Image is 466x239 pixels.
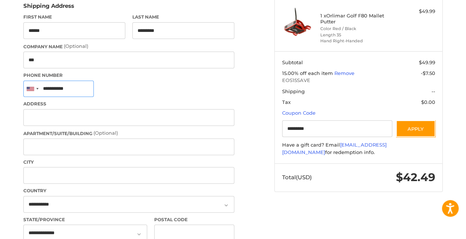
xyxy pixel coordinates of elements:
[320,26,395,32] li: Color Red / Black
[154,216,234,223] label: Postal Code
[320,38,395,44] li: Hand Right-Handed
[23,72,234,79] label: Phone Number
[132,14,234,20] label: Last Name
[396,170,435,184] span: $42.49
[23,2,74,14] legend: Shipping Address
[282,141,435,156] div: Have a gift card? Email for redemption info.
[419,59,435,65] span: $49.99
[282,110,315,116] a: Coupon Code
[282,59,303,65] span: Subtotal
[282,142,387,155] a: [EMAIL_ADDRESS][DOMAIN_NAME]
[334,70,354,76] a: Remove
[23,101,234,107] label: Address
[282,174,312,181] span: Total (USD)
[282,99,291,105] span: Tax
[320,13,395,25] h4: 1 x Orlimar Golf F80 Mallet Putter
[397,8,435,15] div: $49.99
[421,70,435,76] span: -$7.50
[23,216,147,223] label: State/Province
[282,77,435,84] span: EOS15SAVE
[23,14,125,20] label: First Name
[93,130,118,136] small: (Optional)
[24,81,41,97] div: United States: +1
[64,43,88,49] small: (Optional)
[23,43,234,50] label: Company Name
[282,120,393,137] input: Gift Certificate or Coupon Code
[23,187,234,194] label: Country
[282,70,334,76] span: 15.00% off each item
[432,88,435,94] span: --
[421,99,435,105] span: $0.00
[396,120,435,137] button: Apply
[320,32,395,38] li: Length 35
[282,88,305,94] span: Shipping
[23,130,234,137] label: Apartment/Suite/Building
[23,159,234,166] label: City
